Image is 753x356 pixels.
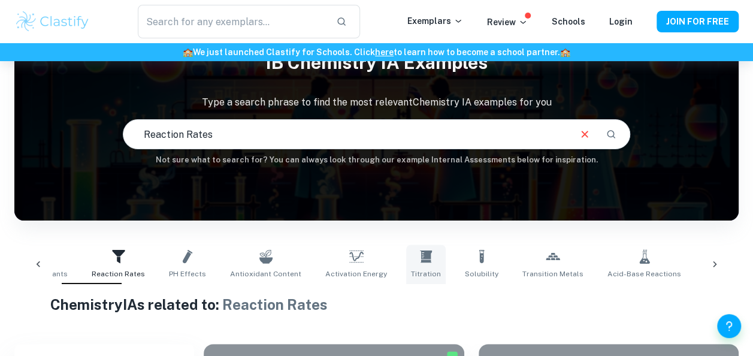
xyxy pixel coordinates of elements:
p: Exemplars [407,14,463,28]
button: Clear [573,123,596,146]
span: Solubility [465,268,498,279]
span: Reaction Rates [92,268,145,279]
button: JOIN FOR FREE [657,11,739,32]
h1: Chemistry IAs related to: [50,294,702,315]
input: Search for any exemplars... [138,5,326,38]
span: Titration [411,268,441,279]
h6: Not sure what to search for? You can always look through our example Internal Assessments below f... [14,154,739,166]
img: Clastify logo [14,10,90,34]
h1: IB Chemistry IA examples [14,44,739,81]
span: Reaction Rates [222,296,327,313]
button: Search [601,124,621,144]
p: Review [487,16,528,29]
span: Antioxidant Content [230,268,301,279]
span: Acid-Base Reactions [607,268,681,279]
a: here [375,47,394,57]
span: 🏫 [560,47,570,57]
span: pH Effects [169,268,206,279]
button: Help and Feedback [717,314,741,338]
span: 🏫 [183,47,193,57]
h6: We just launched Clastify for Schools. Click to learn how to become a school partner. [2,46,751,59]
a: Schools [552,17,585,26]
p: Type a search phrase to find the most relevant Chemistry IA examples for you [14,95,739,110]
span: Transition Metals [522,268,583,279]
input: E.g. enthalpy of combustion, Winkler method, phosphate and temperature... [123,117,568,151]
a: Login [609,17,633,26]
span: Activation Energy [325,268,387,279]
